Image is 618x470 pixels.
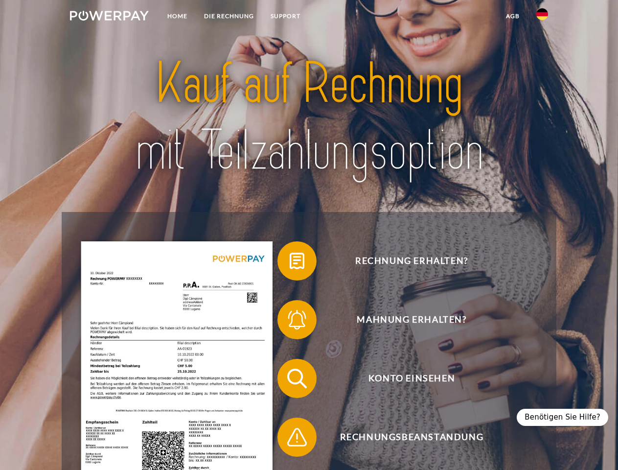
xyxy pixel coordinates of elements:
span: Mahnung erhalten? [292,300,531,339]
a: Home [159,7,196,25]
img: de [536,8,548,20]
img: qb_warning.svg [285,425,309,449]
div: Benötigen Sie Hilfe? [517,409,608,426]
img: qb_search.svg [285,366,309,391]
img: logo-powerpay-white.svg [70,11,149,21]
img: title-powerpay_de.svg [93,47,525,188]
button: Rechnungsbeanstandung [277,418,532,457]
span: Rechnung erhalten? [292,241,531,281]
button: Mahnung erhalten? [277,300,532,339]
button: Rechnung erhalten? [277,241,532,281]
img: qb_bill.svg [285,249,309,273]
img: qb_bell.svg [285,307,309,332]
a: agb [498,7,528,25]
span: Rechnungsbeanstandung [292,418,531,457]
a: SUPPORT [262,7,309,25]
a: DIE RECHNUNG [196,7,262,25]
span: Konto einsehen [292,359,531,398]
button: Konto einsehen [277,359,532,398]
